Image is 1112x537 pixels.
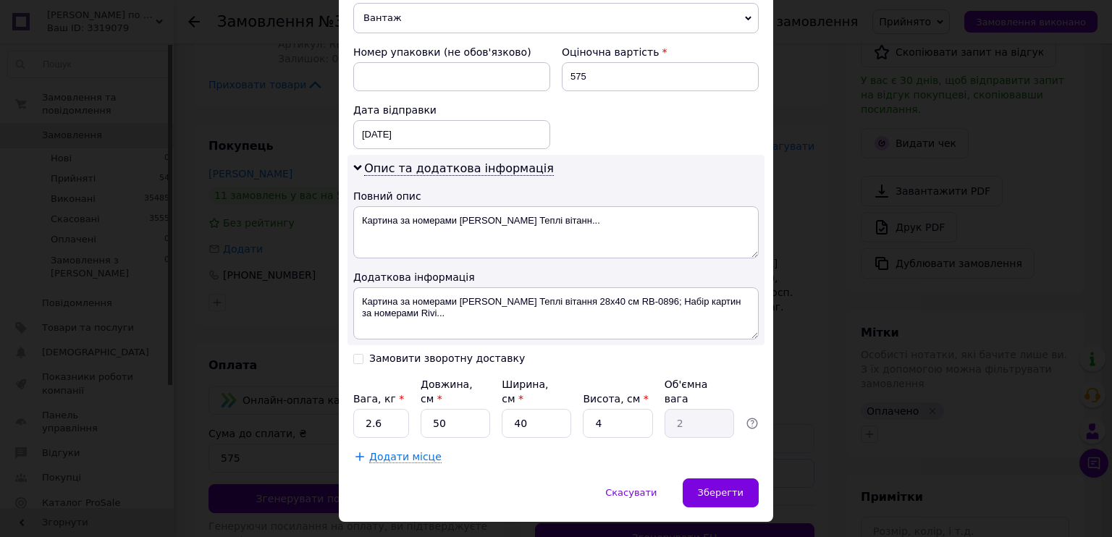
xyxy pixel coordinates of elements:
[353,206,759,258] textarea: Картина за номерами [PERSON_NAME] Теплі вітанн...
[665,377,734,406] div: Об'ємна вага
[562,45,759,59] div: Оціночна вартість
[353,270,759,284] div: Додаткова інформація
[605,487,657,498] span: Скасувати
[353,393,404,405] label: Вага, кг
[364,161,554,176] span: Опис та додаткова інформація
[369,451,442,463] span: Додати місце
[421,379,473,405] label: Довжина, см
[369,352,525,365] div: Замовити зворотну доставку
[698,487,744,498] span: Зберегти
[353,3,759,33] span: Вантаж
[353,189,759,203] div: Повний опис
[502,379,548,405] label: Ширина, см
[353,103,550,117] div: Дата відправки
[353,45,550,59] div: Номер упаковки (не обов'язково)
[583,393,648,405] label: Висота, см
[353,287,759,339] textarea: Картина за номерами [PERSON_NAME] Теплі вітання 28х40 см RB-0896; Набір картин за номерами Rivi...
